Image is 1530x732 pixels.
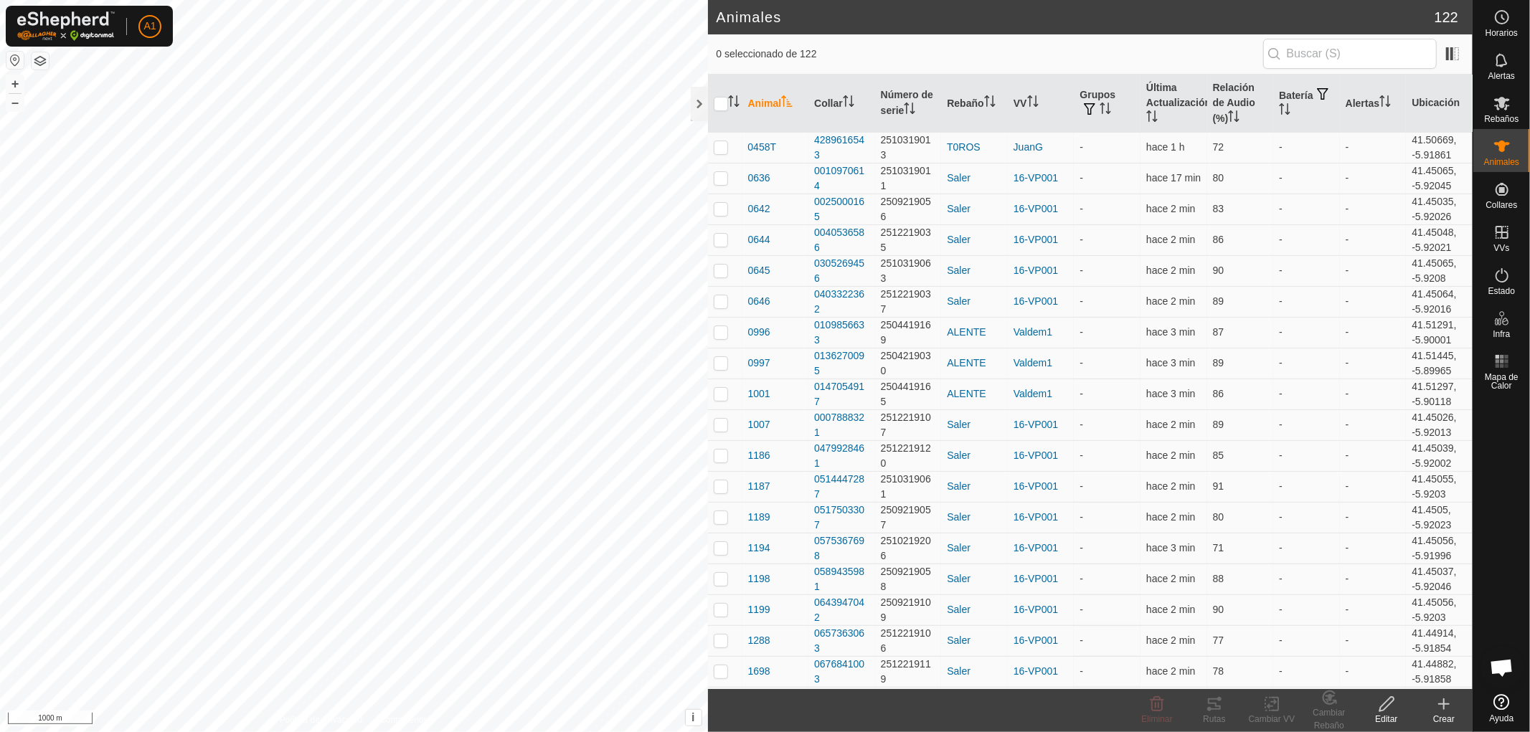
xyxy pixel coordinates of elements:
div: 2512219107 [881,410,936,440]
div: 0589435981 [814,564,869,594]
div: Saler [947,201,1002,217]
span: Infra [1493,330,1510,338]
span: 0636 [748,171,770,186]
td: - [1340,348,1407,379]
p-sorticon: Activar para ordenar [843,98,854,109]
span: 83 [1213,203,1224,214]
td: - [1273,132,1340,163]
th: Número de serie [875,75,942,133]
td: - [1273,317,1340,348]
div: Saler [947,633,1002,648]
td: - [1273,687,1340,718]
span: 9 sept 2025, 11:47 [1146,573,1195,584]
a: 16-VP001 [1014,573,1058,584]
td: - [1074,471,1141,502]
span: 9 sept 2025, 11:47 [1146,419,1195,430]
span: 78 [1213,665,1224,677]
td: 41.51445, -5.89965 [1406,348,1473,379]
button: i [686,710,702,726]
div: 0514447287 [814,472,869,502]
span: 0458T [748,140,777,155]
div: Saler [947,232,1002,247]
td: - [1074,348,1141,379]
span: Collares [1486,201,1517,209]
div: ALENTE [947,386,1002,401]
img: Logo Gallagher [17,11,115,41]
td: - [1340,379,1407,409]
p-sorticon: Activar para ordenar [1100,105,1111,116]
span: i [691,711,694,723]
div: 2504419165 [881,379,936,409]
span: 9 sept 2025, 11:47 [1146,542,1195,553]
span: 87 [1213,326,1224,338]
td: - [1340,194,1407,224]
div: 2512219120 [881,441,936,471]
a: Valdem1 [1014,326,1052,338]
span: 0996 [748,325,770,340]
div: 0676841003 [814,657,869,687]
td: 41.45055, -5.9203 [1406,471,1473,502]
td: 41.45064, -5.92016 [1406,286,1473,317]
a: 16-VP001 [1014,295,1058,307]
span: Horarios [1486,29,1518,37]
td: - [1340,564,1407,594]
a: Contáctenos [379,713,428,726]
span: 9 sept 2025, 11:47 [1146,450,1195,461]
div: Saler [947,664,1002,679]
div: Cambiar Rebaño [1300,706,1358,732]
div: 0007888321 [814,410,869,440]
span: VVs [1493,244,1509,252]
td: 41.45065, -5.92045 [1406,163,1473,194]
div: 0010970614 [814,163,869,194]
span: 1198 [748,571,770,586]
td: - [1273,656,1340,687]
div: 2512219106 [881,626,936,656]
td: - [1340,502,1407,533]
a: 16-VP001 [1014,203,1058,214]
td: - [1340,163,1407,194]
td: - [1074,194,1141,224]
a: 16-VP001 [1014,542,1058,553]
span: 86 [1213,234,1224,245]
th: Ubicación [1406,75,1473,133]
td: - [1340,286,1407,317]
div: Saler [947,541,1002,556]
div: 2510219206 [881,533,936,564]
div: Saler [947,294,1002,309]
th: Batería [1273,75,1340,133]
a: 16-VP001 [1014,234,1058,245]
span: 0642 [748,201,770,217]
span: Estado [1488,287,1515,295]
span: 0646 [748,294,770,309]
div: Saler [947,510,1002,525]
div: 0305269456 [814,256,869,286]
div: 4289616543 [814,133,869,163]
td: - [1340,471,1407,502]
span: Alertas [1488,72,1515,80]
span: 9 sept 2025, 11:47 [1146,295,1195,307]
td: - [1074,317,1141,348]
h2: Animales [717,9,1435,26]
th: Animal [742,75,809,133]
td: - [1273,502,1340,533]
a: 16-VP001 [1014,511,1058,523]
td: - [1074,502,1141,533]
td: - [1340,687,1407,718]
div: 0147054917 [814,379,869,409]
div: T0ROS [947,140,1002,155]
span: 1001 [748,386,770,401]
td: - [1074,687,1141,718]
span: Ayuda [1490,714,1514,723]
button: Restablecer Mapa [6,52,24,69]
div: 2512219037 [881,287,936,317]
span: 1288 [748,633,770,648]
span: 9 sept 2025, 11:46 [1146,388,1195,399]
th: Rebaño [941,75,1008,133]
div: 0517503307 [814,503,869,533]
span: 1189 [748,510,770,525]
span: 90 [1213,604,1224,615]
button: – [6,94,24,111]
span: 9 sept 2025, 11:47 [1146,634,1195,646]
td: - [1074,379,1141,409]
span: 9 sept 2025, 11:47 [1146,511,1195,523]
